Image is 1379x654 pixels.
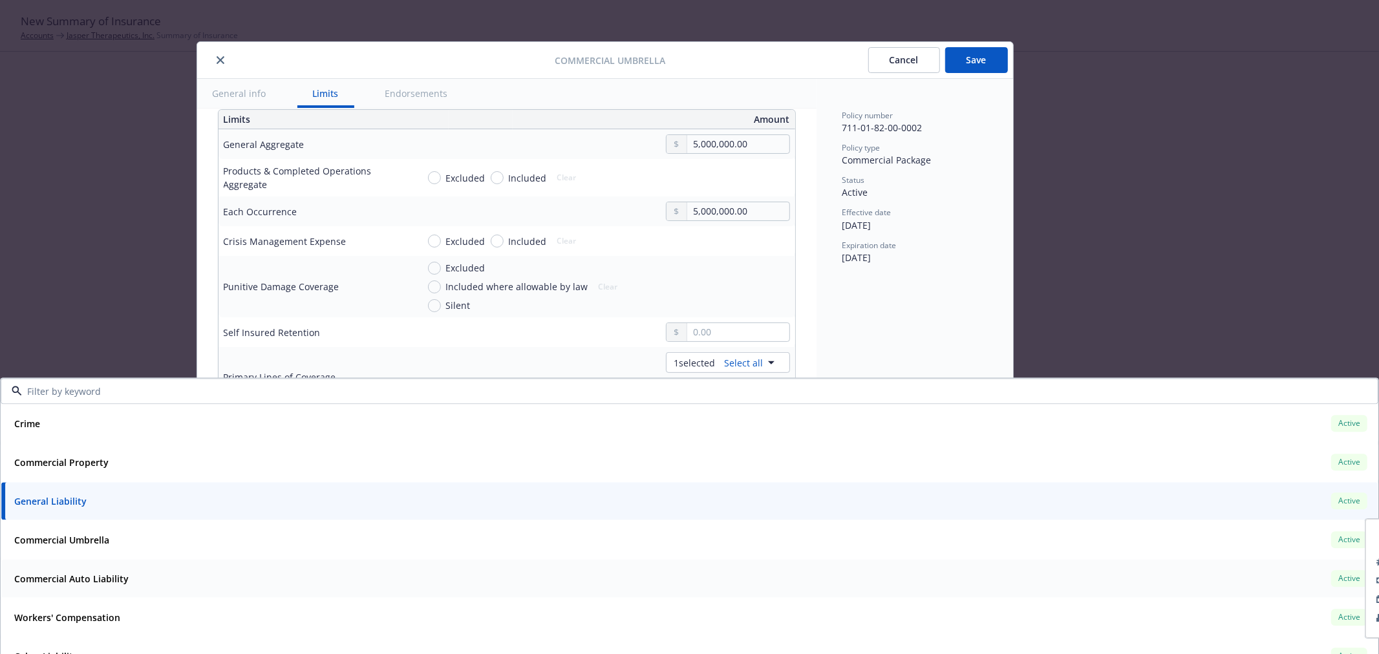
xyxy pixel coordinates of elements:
[555,54,665,67] span: Commercial Umbrella
[945,47,1008,73] button: Save
[720,356,764,370] a: Select all
[224,326,321,339] div: Self Insured Retention
[224,164,407,191] div: Products & Completed Operations Aggregate
[297,79,354,108] button: Limits
[428,280,441,293] input: Included where allowable by law
[224,235,347,248] div: Crisis Management Expense
[509,171,547,185] span: Included
[513,110,795,129] th: Amount
[842,142,881,153] span: Policy type
[446,235,486,248] span: Excluded
[842,174,865,185] span: Status
[842,154,932,166] span: Commercial Package
[666,352,790,373] button: 1selectedSelect all
[868,47,940,73] button: Cancel
[213,52,228,68] button: close
[842,219,871,231] span: [DATE]
[842,240,897,251] span: Expiration date
[224,370,336,384] div: Primary Lines of Coverage
[687,135,789,153] input: 0.00
[428,171,441,184] input: Excluded
[842,186,868,198] span: Active
[491,235,504,248] input: Included
[446,261,486,275] span: Excluded
[224,205,297,218] div: Each Occurrence
[687,202,789,220] input: 0.00
[446,171,486,185] span: Excluded
[224,138,305,151] div: General Aggregate
[509,235,547,248] span: Included
[842,251,871,264] span: [DATE]
[219,110,449,129] th: Limits
[428,299,441,312] input: Silent
[842,207,892,218] span: Effective date
[687,323,789,341] input: 0.00
[842,121,923,134] span: 711-01-82-00-0002
[674,356,716,370] span: 1 selected
[22,385,1352,398] input: Filter by keyword
[491,171,504,184] input: Included
[370,79,464,108] button: Endorsements
[428,262,441,275] input: Excluded
[842,110,893,121] span: Policy number
[224,280,339,293] div: Punitive Damage Coverage
[197,79,282,108] button: General info
[446,299,471,312] span: Silent
[446,280,588,293] span: Included where allowable by law
[428,235,441,248] input: Excluded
